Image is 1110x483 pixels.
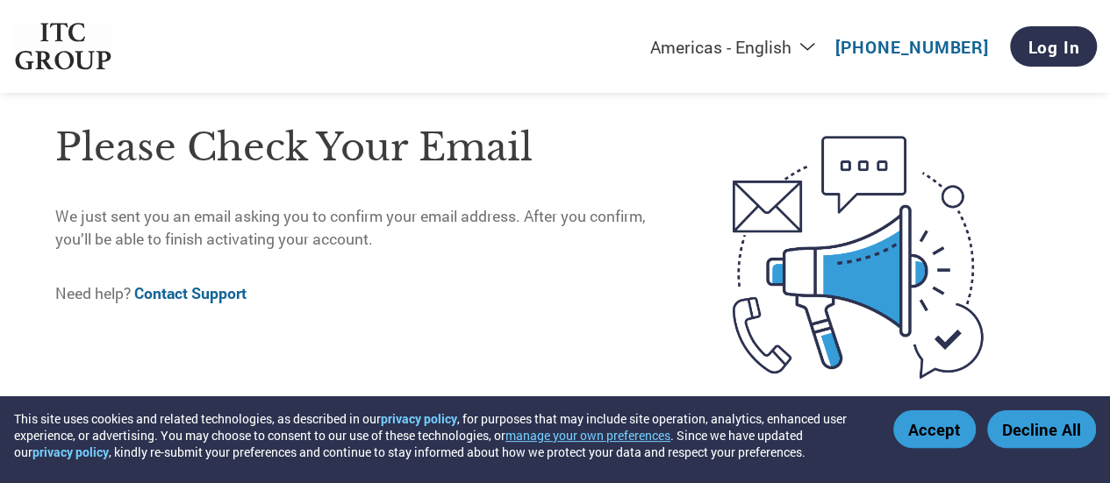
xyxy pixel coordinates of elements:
[835,36,989,58] a: [PHONE_NUMBER]
[32,444,109,460] a: privacy policy
[55,205,661,252] p: We just sent you an email asking you to confirm your email address. After you confirm, you’ll be ...
[134,283,247,303] a: Contact Support
[14,410,868,460] div: This site uses cookies and related technologies, as described in our , for purposes that may incl...
[987,410,1096,448] button: Decline All
[661,105,1055,409] img: open-email
[13,23,113,71] img: ITC Group
[55,119,661,176] h1: Please check your email
[381,410,457,427] a: privacy policy
[55,282,661,305] p: Need help?
[1010,26,1097,67] a: Log In
[505,427,670,444] button: manage your own preferences
[893,410,976,448] button: Accept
